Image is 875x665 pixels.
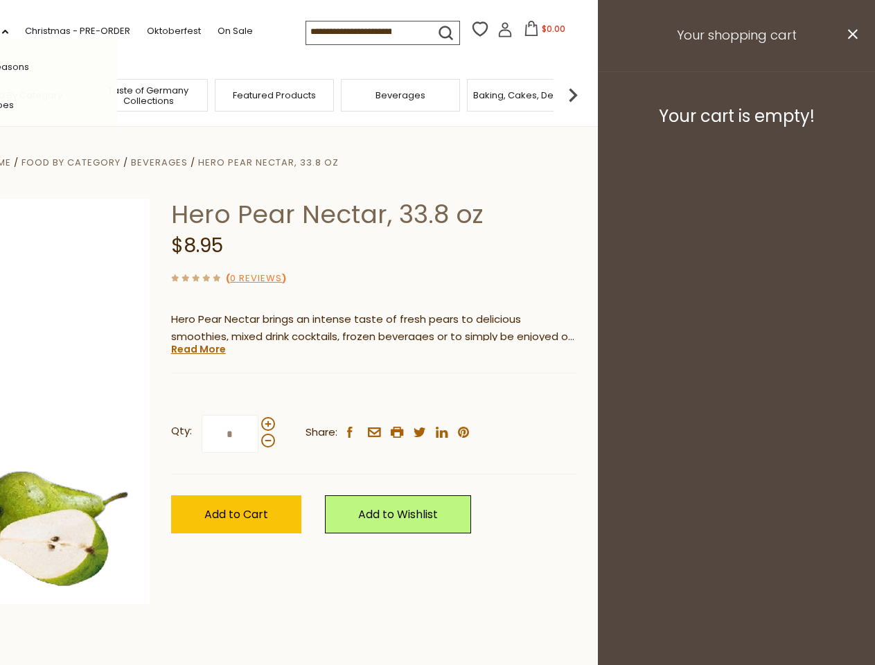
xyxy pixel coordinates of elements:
[171,232,223,259] span: $8.95
[218,24,253,39] a: On Sale
[306,424,337,441] span: Share:
[204,506,268,522] span: Add to Cart
[171,342,226,356] a: Read More
[473,90,581,100] a: Baking, Cakes, Desserts
[542,23,565,35] span: $0.00
[515,21,574,42] button: $0.00
[226,272,286,285] span: ( )
[230,272,282,286] a: 0 Reviews
[171,311,576,346] p: Hero Pear Nectar brings an intense taste of fresh pears to delicious smoothies, mixed drink cockt...
[375,90,425,100] a: Beverages
[131,156,188,169] a: Beverages
[171,495,301,533] button: Add to Cart
[325,495,471,533] a: Add to Wishlist
[233,90,316,100] a: Featured Products
[198,156,339,169] a: Hero Pear Nectar, 33.8 oz
[25,24,130,39] a: Christmas - PRE-ORDER
[147,24,201,39] a: Oktoberfest
[559,81,587,109] img: next arrow
[171,423,192,440] strong: Qty:
[21,156,121,169] a: Food By Category
[171,199,576,230] h1: Hero Pear Nectar, 33.8 oz
[93,85,204,106] a: Taste of Germany Collections
[202,415,258,453] input: Qty:
[615,106,858,127] h3: Your cart is empty!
